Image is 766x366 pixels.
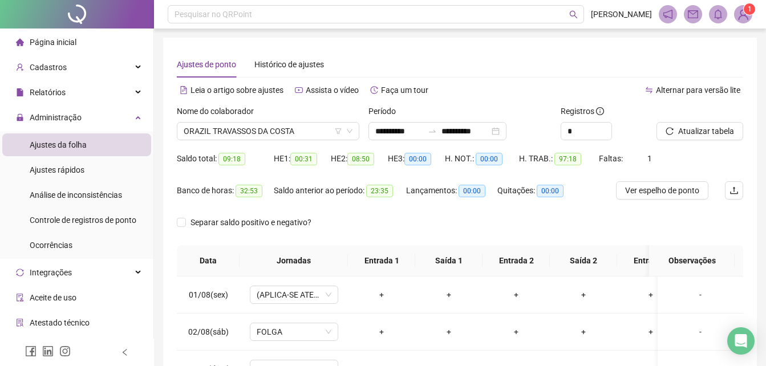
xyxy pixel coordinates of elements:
span: 00:00 [476,153,502,165]
div: Quitações: [497,184,577,197]
span: to [428,127,437,136]
span: reload [666,127,674,135]
span: 1 [647,154,652,163]
label: Nome do colaborador [177,105,261,117]
div: - [667,288,734,301]
span: 97:18 [554,153,581,165]
span: Análise de inconsistências [30,190,122,200]
span: filter [335,128,342,135]
span: audit [16,294,24,302]
div: + [357,326,406,338]
label: Período [368,105,403,117]
span: youtube [295,86,303,94]
div: Saldo total: [177,152,274,165]
span: 02/08(sáb) [188,327,229,336]
span: Ajustes rápidos [30,165,84,174]
div: + [626,326,675,338]
div: H. NOT.: [445,152,519,165]
div: + [626,288,675,301]
span: instagram [59,345,71,357]
span: 32:53 [236,185,262,197]
th: Entrada 3 [617,245,684,276]
span: left [121,348,129,356]
span: notification [663,9,673,19]
th: Entrada 1 [348,245,415,276]
span: swap-right [428,127,437,136]
span: Página inicial [30,38,76,47]
div: HE 1: [274,152,331,165]
span: Atestado técnico [30,318,90,327]
span: user-add [16,63,24,71]
span: bell [713,9,723,19]
div: + [492,288,541,301]
span: solution [16,319,24,327]
div: HE 3: [388,152,445,165]
span: Alternar para versão lite [656,86,740,95]
div: + [492,326,541,338]
span: 00:00 [537,185,564,197]
span: 00:31 [290,153,317,165]
span: history [370,86,378,94]
span: Faça um tour [381,86,428,95]
button: Ver espelho de ponto [616,181,708,200]
span: Ajustes de ponto [177,60,236,69]
span: info-circle [596,107,604,115]
span: 09:18 [218,153,245,165]
th: Jornadas [240,245,348,276]
div: + [357,288,406,301]
span: lock [16,113,24,121]
div: + [559,288,608,301]
span: 01/08(sex) [189,290,228,299]
div: H. TRAB.: [519,152,599,165]
span: 1 [748,5,752,13]
span: ORAZIL TRAVASSOS DA COSTA [184,123,352,140]
span: Controle de registros de ponto [30,215,136,225]
th: Saída 1 [415,245,483,276]
div: Open Intercom Messenger [727,327,755,355]
div: Banco de horas: [177,184,274,197]
span: linkedin [42,345,54,357]
span: 00:00 [459,185,485,197]
sup: Atualize o seu contato no menu Meus Dados [744,3,755,15]
span: sync [16,269,24,276]
div: - [667,326,734,338]
span: home [16,38,24,46]
span: Leia o artigo sobre ajustes [191,86,283,95]
span: 00:00 [404,153,431,165]
span: (APLICA-SE ATESTADO) [257,286,331,303]
th: Saída 2 [550,245,617,276]
th: Data [177,245,240,276]
span: Integrações [30,268,72,277]
span: 08:50 [347,153,374,165]
span: facebook [25,345,37,357]
span: search [569,10,578,19]
span: FOLGA [257,323,331,340]
span: Atualizar tabela [678,125,734,137]
span: Registros [561,105,604,117]
span: Ocorrências [30,241,72,250]
span: [PERSON_NAME] [591,8,652,21]
div: + [559,326,608,338]
div: HE 2: [331,152,388,165]
span: file [16,88,24,96]
span: file-text [180,86,188,94]
span: 23:35 [366,185,393,197]
span: Aceite de uso [30,293,76,302]
span: Observações [658,254,726,267]
span: Histórico de ajustes [254,60,324,69]
div: Lançamentos: [406,184,497,197]
span: upload [729,186,739,195]
span: Faltas: [599,154,625,163]
span: Cadastros [30,63,67,72]
span: down [346,128,353,135]
th: Entrada 2 [483,245,550,276]
span: swap [645,86,653,94]
span: Relatórios [30,88,66,97]
span: Separar saldo positivo e negativo? [186,216,316,229]
span: Ver espelho de ponto [625,184,699,197]
span: Ajustes da folha [30,140,87,149]
img: 79077 [735,6,752,23]
th: Observações [649,245,735,276]
span: Administração [30,113,82,122]
span: mail [688,9,698,19]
